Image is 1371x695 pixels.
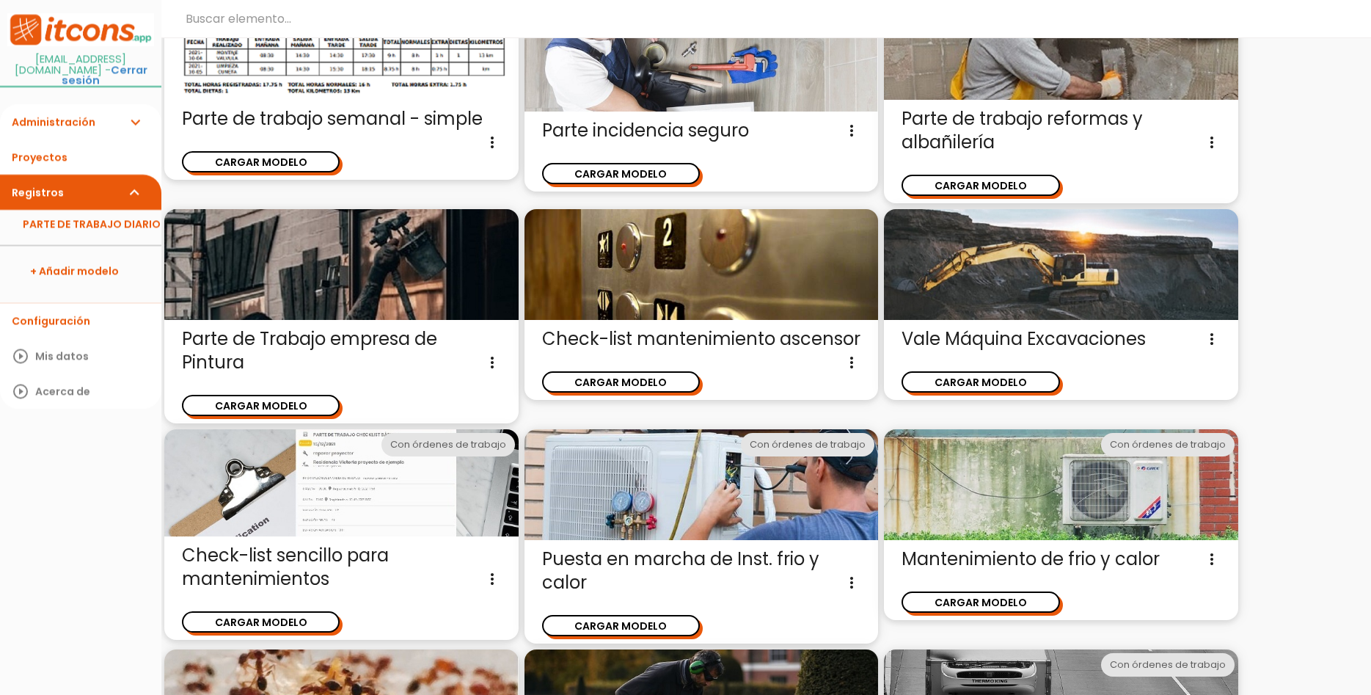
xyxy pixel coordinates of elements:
img: puestaenmarchaaire.jpg [524,429,879,540]
span: Parte de trabajo reformas y albañilería [902,107,1221,154]
button: CARGAR MODELO [902,592,1059,613]
button: CARGAR MODELO [542,371,700,393]
img: itcons-logo [7,13,154,46]
div: Con órdenes de trabajo [1101,653,1235,677]
a: Cerrar sesión [62,62,147,88]
button: CARGAR MODELO [902,371,1059,393]
span: Mantenimiento de frio y calor [902,547,1221,571]
span: Puesta en marcha de Inst. frio y calor [542,547,861,594]
img: ascensor.jpg [524,209,879,320]
img: checklist_basico.jpg [164,429,519,536]
span: Check-list mantenimiento ascensor [542,327,861,351]
i: expand_more [126,104,144,139]
button: CARGAR MODELO [182,611,340,633]
span: Parte incidencia seguro [542,119,861,142]
i: more_vert [483,131,501,154]
i: more_vert [843,351,860,374]
a: + Añadir modelo [7,253,154,288]
i: expand_more [126,175,144,210]
i: more_vert [843,119,860,142]
i: play_circle_outline [12,374,29,409]
span: Parte de Trabajo empresa de Pintura [182,327,501,374]
span: Check-list sencillo para mantenimientos [182,544,501,591]
button: CARGAR MODELO [182,395,340,416]
i: play_circle_outline [12,338,29,374]
button: CARGAR MODELO [182,151,340,172]
button: CARGAR MODELO [542,163,700,184]
i: more_vert [483,567,501,591]
img: valeexcavaciones.jpg [884,209,1238,320]
span: Parte de trabajo semanal - simple [182,107,501,131]
i: more_vert [1203,327,1221,351]
div: Con órdenes de trabajo [1101,433,1235,456]
img: aire-acondicionado.jpg [884,429,1238,540]
button: CARGAR MODELO [542,615,700,636]
span: Vale Máquina Excavaciones [902,327,1221,351]
i: more_vert [843,571,860,594]
i: more_vert [1203,131,1221,154]
i: more_vert [483,351,501,374]
button: CARGAR MODELO [902,175,1059,196]
div: Con órdenes de trabajo [381,433,515,456]
div: Con órdenes de trabajo [741,433,874,456]
img: pintura.jpg [164,209,519,320]
i: more_vert [1203,547,1221,571]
